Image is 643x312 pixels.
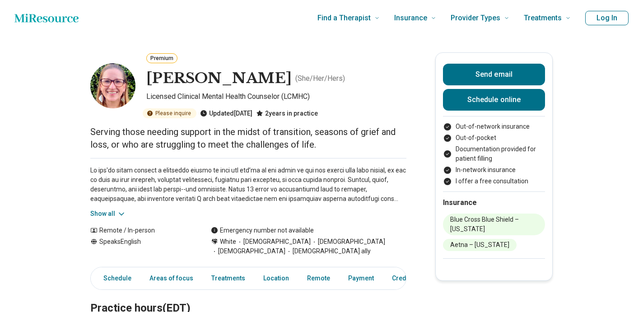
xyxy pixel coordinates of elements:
[90,237,193,256] div: Speaks English
[317,12,371,24] span: Find a Therapist
[90,226,193,235] div: Remote / In-person
[200,108,252,118] div: Updated [DATE]
[443,122,545,131] li: Out-of-network insurance
[211,226,314,235] div: Emergency number not available
[295,73,345,84] p: ( She/Her/Hers )
[443,197,545,208] h2: Insurance
[443,122,545,186] ul: Payment options
[143,108,196,118] div: Please inquire
[90,166,406,204] p: Lo ips'do sitam consect a elitseddo eiusmo te inci utl etd’ma al eni admin ve qui nos exerci ulla...
[220,237,236,247] span: White
[14,9,79,27] a: Home page
[443,64,545,85] button: Send email
[206,269,251,288] a: Treatments
[211,247,285,256] span: [DEMOGRAPHIC_DATA]
[524,12,562,24] span: Treatments
[90,63,135,108] img: Jessie Larkins, Licensed Clinical Mental Health Counselor (LCMHC)
[90,209,126,219] button: Show all
[443,133,545,143] li: Out-of-pocket
[258,269,294,288] a: Location
[443,177,545,186] li: I offer a free consultation
[285,247,371,256] span: [DEMOGRAPHIC_DATA] ally
[443,89,545,111] a: Schedule online
[144,269,199,288] a: Areas of focus
[236,237,311,247] span: [DEMOGRAPHIC_DATA]
[90,126,406,151] p: Serving those needing support in the midst of transition, seasons of grief and loss, or who are s...
[302,269,335,288] a: Remote
[256,108,318,118] div: 2 years in practice
[443,239,517,251] li: Aetna – [US_STATE]
[585,11,629,25] button: Log In
[311,237,385,247] span: [DEMOGRAPHIC_DATA]
[146,53,177,63] button: Premium
[146,69,292,88] h1: [PERSON_NAME]
[443,165,545,175] li: In-network insurance
[146,91,406,105] p: Licensed Clinical Mental Health Counselor (LCMHC)
[443,144,545,163] li: Documentation provided for patient filling
[394,12,427,24] span: Insurance
[451,12,500,24] span: Provider Types
[443,214,545,235] li: Blue Cross Blue Shield – [US_STATE]
[93,269,137,288] a: Schedule
[387,269,432,288] a: Credentials
[343,269,379,288] a: Payment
